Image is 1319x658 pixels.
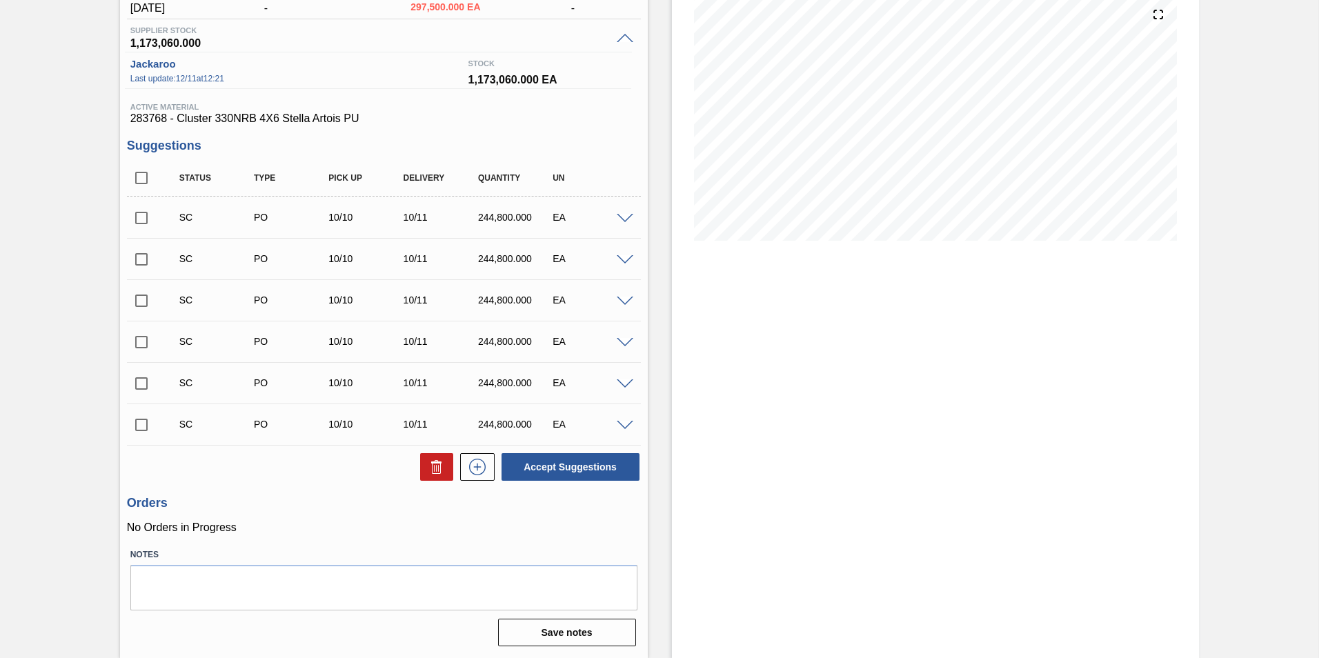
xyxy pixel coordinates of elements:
span: Stock [468,52,626,68]
div: Type [250,173,334,183]
div: Status [176,173,259,183]
span: 1,173,060.000 [130,34,610,48]
div: 244,800.000 [475,377,558,388]
span: Last update : 12/11 at 12:21 [130,68,457,82]
span: Jackaroo [130,52,461,68]
h3: Suggestions [127,139,641,153]
div: 10/10/2025 [325,336,408,347]
div: Purchase order [250,419,334,430]
div: EA [549,253,633,264]
div: 244,800.000 [475,212,558,223]
div: 244,800.000 [475,253,558,264]
div: 10/11/2025 [400,212,484,223]
span: 1,173,060.000 EA [468,68,626,85]
p: No Orders in Progress [127,521,641,534]
div: Delete Suggestions [413,453,453,481]
div: 10/10/2025 [325,419,408,430]
div: Suggestion Created [176,295,259,306]
div: 10/11/2025 [400,253,484,264]
div: Accept Suggestions [495,452,641,482]
span: Active Material [130,103,637,111]
div: 244,800.000 [475,336,558,347]
div: Suggestion Created [176,336,259,347]
div: EA [549,212,633,223]
div: 244,800.000 [475,295,558,306]
div: EA [549,336,633,347]
div: 10/11/2025 [400,295,484,306]
h3: Orders [127,496,641,510]
label: Notes [130,545,637,565]
div: 10/11/2025 [400,377,484,388]
div: Purchase order [250,377,334,388]
div: Purchase order [250,212,334,223]
div: 10/11/2025 [400,419,484,430]
div: Suggestion Created [176,419,259,430]
div: 10/10/2025 [325,377,408,388]
div: New suggestion [453,453,495,481]
span: Supplier Stock [130,26,610,34]
div: Quantity [475,173,558,183]
div: 10/10/2025 [325,253,408,264]
span: 283768 - Cluster 330NRB 4X6 Stella Artois PU [130,112,637,125]
div: 10/10/2025 [325,212,408,223]
div: Pick up [325,173,408,183]
div: Purchase order [250,253,334,264]
div: EA [549,419,633,430]
div: Delivery [400,173,484,183]
div: 10/11/2025 [400,336,484,347]
button: Accept Suggestions [502,453,639,481]
div: Suggestion Created [176,253,259,264]
div: 10/10/2025 [325,295,408,306]
div: 244,800.000 [475,419,558,430]
div: Purchase order [250,336,334,347]
div: EA [549,295,633,306]
button: Save notes [498,619,636,646]
div: UN [549,173,633,183]
span: [DATE] [130,2,175,14]
span: 297,500.000 EA [410,2,482,12]
div: Suggestion Created [176,377,259,388]
div: Purchase order [250,295,334,306]
div: EA [549,377,633,388]
div: Suggestion Created [176,212,259,223]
